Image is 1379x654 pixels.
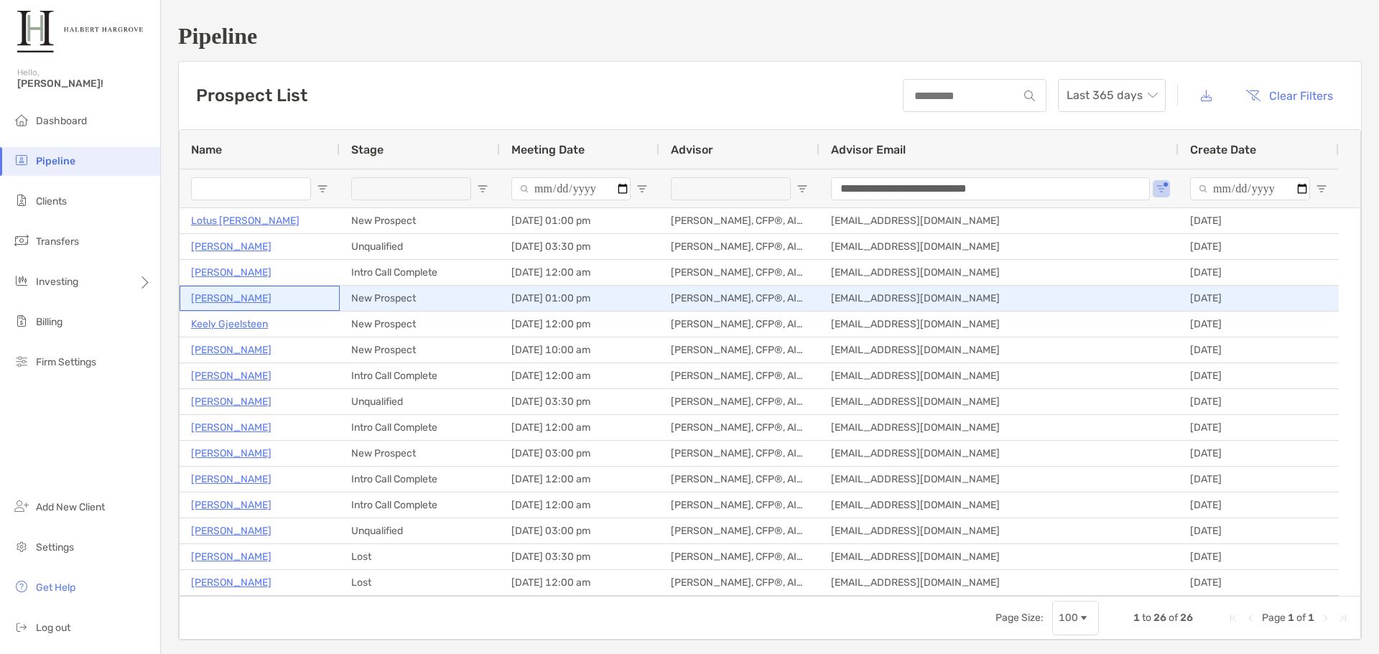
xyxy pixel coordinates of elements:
[819,415,1179,440] div: [EMAIL_ADDRESS][DOMAIN_NAME]
[819,312,1179,337] div: [EMAIL_ADDRESS][DOMAIN_NAME]
[13,538,30,555] img: settings icon
[191,367,271,385] a: [PERSON_NAME]
[511,177,631,200] input: Meeting Date Filter Input
[659,234,819,259] div: [PERSON_NAME], CFP®, AIF®
[196,85,307,106] h3: Prospect List
[1067,80,1157,111] span: Last 365 days
[1179,208,1339,233] div: [DATE]
[500,415,659,440] div: [DATE] 12:00 am
[1308,612,1314,624] span: 1
[340,441,500,466] div: New Prospect
[36,622,70,634] span: Log out
[659,544,819,569] div: [PERSON_NAME], CFP®, AIF®
[36,276,78,288] span: Investing
[500,441,659,466] div: [DATE] 03:00 pm
[819,492,1179,518] div: [EMAIL_ADDRESS][DOMAIN_NAME]
[36,541,74,553] span: Settings
[819,286,1179,311] div: [EMAIL_ADDRESS][DOMAIN_NAME]
[1179,260,1339,285] div: [DATE]
[1052,601,1099,635] div: Page Size
[317,183,328,195] button: Open Filter Menu
[13,232,30,249] img: transfers icon
[819,570,1179,595] div: [EMAIL_ADDRESS][DOMAIN_NAME]
[659,337,819,363] div: [PERSON_NAME], CFP®, AIF®
[36,195,67,207] span: Clients
[671,143,713,157] span: Advisor
[1337,612,1349,624] div: Last Page
[500,518,659,543] div: [DATE] 03:00 pm
[819,260,1179,285] div: [EMAIL_ADDRESS][DOMAIN_NAME]
[340,312,500,337] div: New Prospect
[659,570,819,595] div: [PERSON_NAME], CFP®, AIF®
[36,501,105,513] span: Add New Client
[659,286,819,311] div: [PERSON_NAME], CFP®, AIF®
[340,389,500,414] div: Unqualified
[13,151,30,169] img: pipeline icon
[191,177,311,200] input: Name Filter Input
[1024,90,1035,101] img: input icon
[191,238,271,256] p: [PERSON_NAME]
[191,315,268,333] a: Keely Gjeelsteen
[1320,612,1332,624] div: Next Page
[831,143,906,157] span: Advisor Email
[1179,441,1339,466] div: [DATE]
[340,415,500,440] div: Intro Call Complete
[340,492,500,518] div: Intro Call Complete
[13,618,30,635] img: logout icon
[13,578,30,595] img: get-help icon
[191,522,271,540] a: [PERSON_NAME]
[1235,80,1344,111] button: Clear Filters
[1059,612,1078,624] div: 100
[340,467,500,492] div: Intro Call Complete
[340,337,500,363] div: New Prospect
[1179,518,1339,543] div: [DATE]
[659,467,819,492] div: [PERSON_NAME], CFP®, AIF®
[1179,389,1339,414] div: [DATE]
[500,467,659,492] div: [DATE] 12:00 am
[13,111,30,129] img: dashboard icon
[13,192,30,209] img: clients icon
[500,389,659,414] div: [DATE] 03:30 pm
[636,183,648,195] button: Open Filter Menu
[191,143,222,157] span: Name
[340,286,500,311] div: New Prospect
[819,363,1179,388] div: [EMAIL_ADDRESS][DOMAIN_NAME]
[500,492,659,518] div: [DATE] 12:00 am
[191,496,271,514] a: [PERSON_NAME]
[178,23,1362,50] h1: Pipeline
[1288,612,1294,624] span: 1
[36,356,96,368] span: Firm Settings
[500,208,659,233] div: [DATE] 01:00 pm
[1190,177,1310,200] input: Create Date Filter Input
[340,208,500,233] div: New Prospect
[340,234,500,259] div: Unqualified
[1179,467,1339,492] div: [DATE]
[191,548,271,566] a: [PERSON_NAME]
[36,115,87,127] span: Dashboard
[659,363,819,388] div: [PERSON_NAME], CFP®, AIF®
[831,177,1150,200] input: Advisor Email Filter Input
[191,419,271,436] a: [PERSON_NAME]
[191,289,271,307] p: [PERSON_NAME]
[191,444,271,462] p: [PERSON_NAME]
[13,272,30,289] img: investing icon
[13,352,30,370] img: firm-settings icon
[1227,612,1239,624] div: First Page
[36,316,62,328] span: Billing
[1133,612,1140,624] span: 1
[191,470,271,488] a: [PERSON_NAME]
[659,208,819,233] div: [PERSON_NAME], CFP®, AIF®
[819,234,1179,259] div: [EMAIL_ADDRESS][DOMAIN_NAME]
[36,581,75,594] span: Get Help
[340,544,500,569] div: Lost
[36,235,79,248] span: Transfers
[191,393,271,411] a: [PERSON_NAME]
[1316,183,1327,195] button: Open Filter Menu
[13,497,30,515] img: add_new_client icon
[659,389,819,414] div: [PERSON_NAME], CFP®, AIF®
[659,260,819,285] div: [PERSON_NAME], CFP®, AIF®
[1153,612,1166,624] span: 26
